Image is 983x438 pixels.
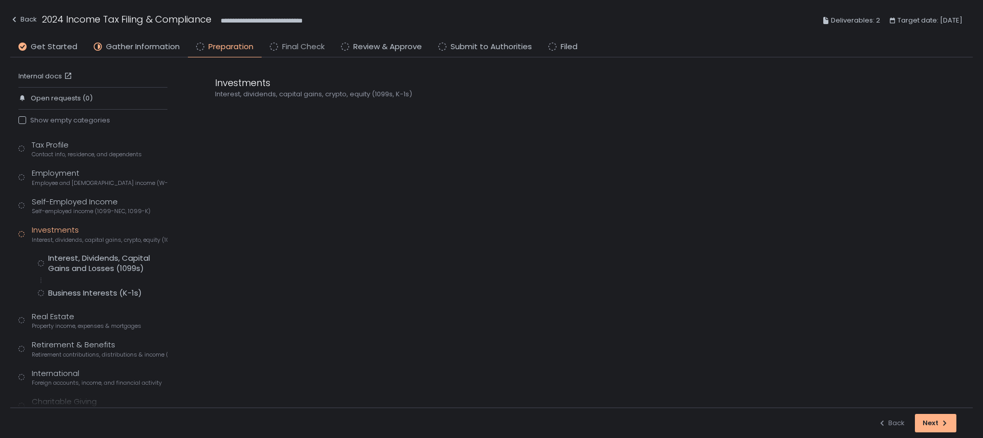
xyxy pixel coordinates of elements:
a: Internal docs [18,72,74,81]
div: Next [923,419,949,428]
h1: 2024 Income Tax Filing & Compliance [42,12,211,26]
span: Interest, dividends, capital gains, crypto, equity (1099s, K-1s) [32,236,167,244]
span: Get Started [31,41,77,53]
div: Interest, dividends, capital gains, crypto, equity (1099s, K-1s) [215,90,707,99]
div: Investments [215,76,707,90]
span: Review & Approve [353,41,422,53]
button: Back [10,12,37,29]
span: Filed [561,41,578,53]
span: Employee and [DEMOGRAPHIC_DATA] income (W-2s) [32,179,167,187]
span: Deliverables: 2 [831,14,880,27]
div: Tax Profile [32,139,142,159]
span: Property income, expenses & mortgages [32,322,141,330]
div: Back [878,419,905,428]
span: Target date: [DATE] [897,14,963,27]
span: Open requests (0) [31,94,93,103]
span: Final Check [282,41,325,53]
span: Gather Information [106,41,180,53]
button: Back [878,414,905,432]
div: Interest, Dividends, Capital Gains and Losses (1099s) [48,253,167,274]
button: Next [915,414,956,432]
div: Back [10,13,37,26]
span: Preparation [208,41,253,53]
div: Business Interests (K-1s) [48,288,142,298]
span: Foreign accounts, income, and financial activity [32,379,162,387]
div: Charitable Giving [32,396,116,415]
span: Contact info, residence, and dependents [32,151,142,158]
div: Investments [32,224,167,244]
div: Employment [32,168,167,187]
div: International [32,368,162,387]
div: Retirement & Benefits [32,339,167,359]
span: Retirement contributions, distributions & income (1099-R, 5498) [32,351,167,359]
div: Self-Employed Income [32,196,151,216]
span: Self-employed income (1099-NEC, 1099-K) [32,207,151,215]
span: Submit to Authorities [451,41,532,53]
div: Real Estate [32,311,141,330]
